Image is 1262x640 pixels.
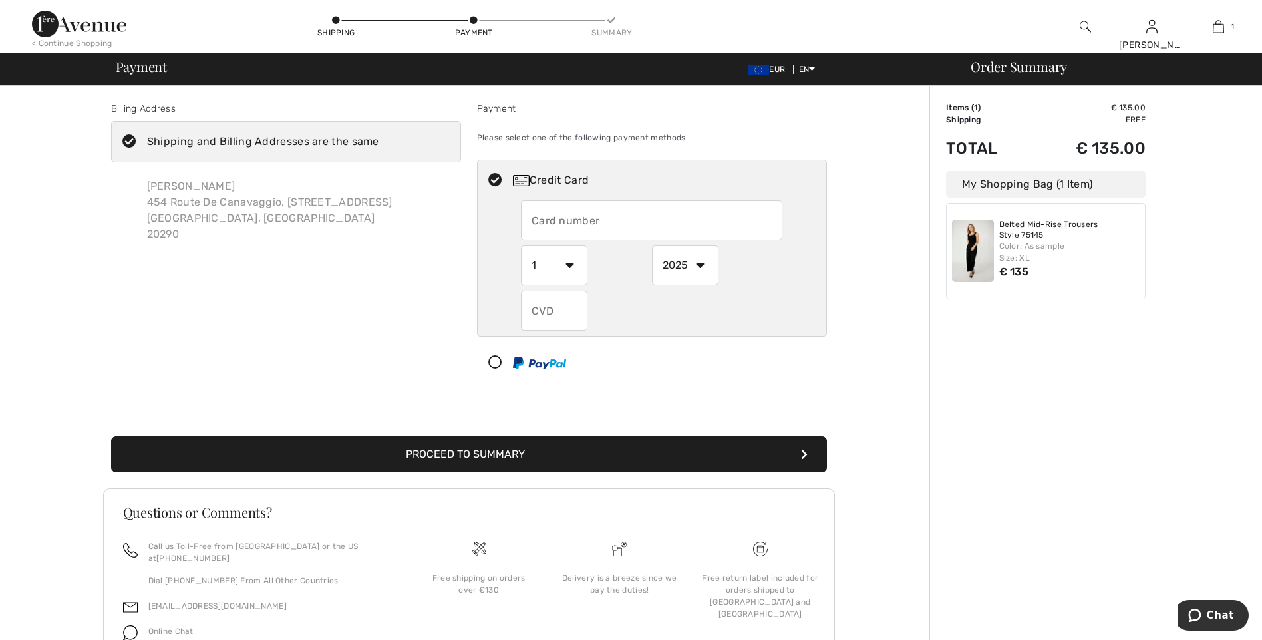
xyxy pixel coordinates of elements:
h3: Questions or Comments? [123,506,815,519]
span: € 135 [999,265,1029,278]
div: Billing Address [111,102,461,116]
img: 1ère Avenue [32,11,126,37]
img: My Bag [1213,19,1224,35]
td: Total [946,126,1030,171]
span: Payment [116,60,167,73]
input: Card number [521,200,782,240]
a: [PHONE_NUMBER] [156,554,230,563]
span: EN [799,65,816,74]
td: Free [1030,114,1146,126]
iframe: Opens a widget where you can chat to one of our agents [1178,600,1249,633]
div: Payment [477,102,827,116]
p: Call us Toll-Free from [GEOGRAPHIC_DATA] or the US at [148,540,393,564]
img: Free shipping on orders over &#8364;130 [472,542,486,556]
img: chat [123,625,138,640]
div: < Continue Shopping [32,37,112,49]
div: Delivery is a breeze since we pay the duties! [559,572,679,596]
img: Belted Mid-Rise Trousers Style 75145 [952,220,994,282]
div: Order Summary [955,60,1254,73]
img: Free shipping on orders over &#8364;130 [753,542,768,556]
div: My Shopping Bag (1 Item) [946,171,1146,198]
td: € 135.00 [1030,102,1146,114]
td: Items ( ) [946,102,1030,114]
img: Delivery is a breeze since we pay the duties! [612,542,627,556]
p: Dial [PHONE_NUMBER] From All Other Countries [148,575,393,587]
a: Sign In [1146,20,1158,33]
div: Color: As sample Size: XL [999,240,1140,264]
div: Payment [454,27,494,39]
a: 1 [1185,19,1251,35]
span: Online Chat [148,627,194,636]
img: PayPal [513,357,566,369]
button: Proceed to Summary [111,436,827,472]
div: Credit Card [513,172,818,188]
div: Summary [591,27,631,39]
td: Shipping [946,114,1030,126]
img: Credit Card [513,175,530,186]
div: Free return label included for orders shipped to [GEOGRAPHIC_DATA] and [GEOGRAPHIC_DATA] [701,572,820,620]
td: € 135.00 [1030,126,1146,171]
span: 1 [974,103,978,112]
input: CVD [521,291,587,331]
div: Free shipping on orders over €130 [419,572,539,596]
img: My Info [1146,19,1158,35]
div: Please select one of the following payment methods [477,121,827,154]
div: Shipping [316,27,356,39]
span: EUR [748,65,790,74]
img: search the website [1080,19,1091,35]
a: [EMAIL_ADDRESS][DOMAIN_NAME] [148,601,287,611]
img: call [123,543,138,558]
span: 1 [1231,21,1234,33]
div: Shipping and Billing Addresses are the same [147,134,379,150]
div: [PERSON_NAME] 454 Route De Canavaggio, [STREET_ADDRESS] [GEOGRAPHIC_DATA], [GEOGRAPHIC_DATA] 20290 [136,168,403,253]
a: Belted Mid-Rise Trousers Style 75145 [999,220,1140,240]
div: [PERSON_NAME] [1119,38,1184,52]
img: Euro [748,65,769,75]
img: email [123,600,138,615]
